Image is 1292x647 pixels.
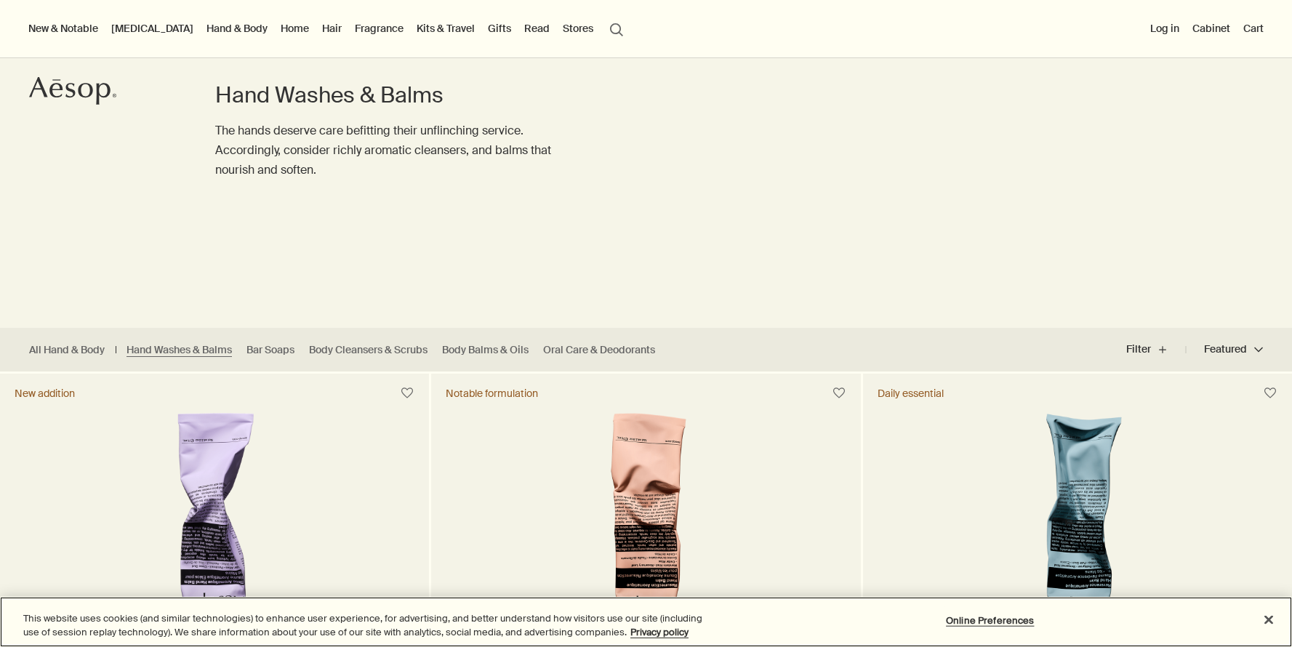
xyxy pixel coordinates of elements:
button: Open search [603,15,630,42]
a: Aesop [25,73,120,113]
a: Gifts [485,19,514,38]
a: More information about your privacy, opens in a new tab [630,626,689,638]
a: Hand Washes & Balms [127,343,232,357]
a: Hand & Body [204,19,270,38]
button: Save to cabinet [1257,380,1283,406]
button: Filter [1126,332,1186,367]
button: Featured [1186,332,1263,367]
a: [MEDICAL_DATA] [108,19,196,38]
a: Body Cleansers & Scrubs [309,343,428,357]
a: Fragrance [352,19,406,38]
div: This website uses cookies (and similar technologies) to enhance user experience, for advertising,... [23,611,710,640]
button: New & Notable [25,19,101,38]
svg: Aesop [29,76,116,105]
a: Kits & Travel [414,19,478,38]
a: Hair [319,19,345,38]
a: Read [521,19,553,38]
div: Daily essential [878,387,944,400]
button: Log in [1147,19,1182,38]
a: All Hand & Body [29,343,105,357]
a: Home [278,19,312,38]
div: Notable formulation [446,387,538,400]
a: Cabinet [1189,19,1233,38]
a: Body Balms & Oils [442,343,529,357]
button: Online Preferences, Opens the preference center dialog [944,606,1035,635]
a: Bar Soaps [246,343,294,357]
button: Close [1253,604,1285,636]
button: Save to cabinet [826,380,852,406]
button: Cart [1240,19,1267,38]
div: New addition [15,387,75,400]
h1: Hand Washes & Balms [215,81,587,110]
button: Stores [560,19,596,38]
a: Oral Care & Deodorants [543,343,655,357]
p: The hands deserve care befitting their unflinching service. Accordingly, consider richly aromatic... [215,121,587,180]
button: Save to cabinet [394,380,420,406]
